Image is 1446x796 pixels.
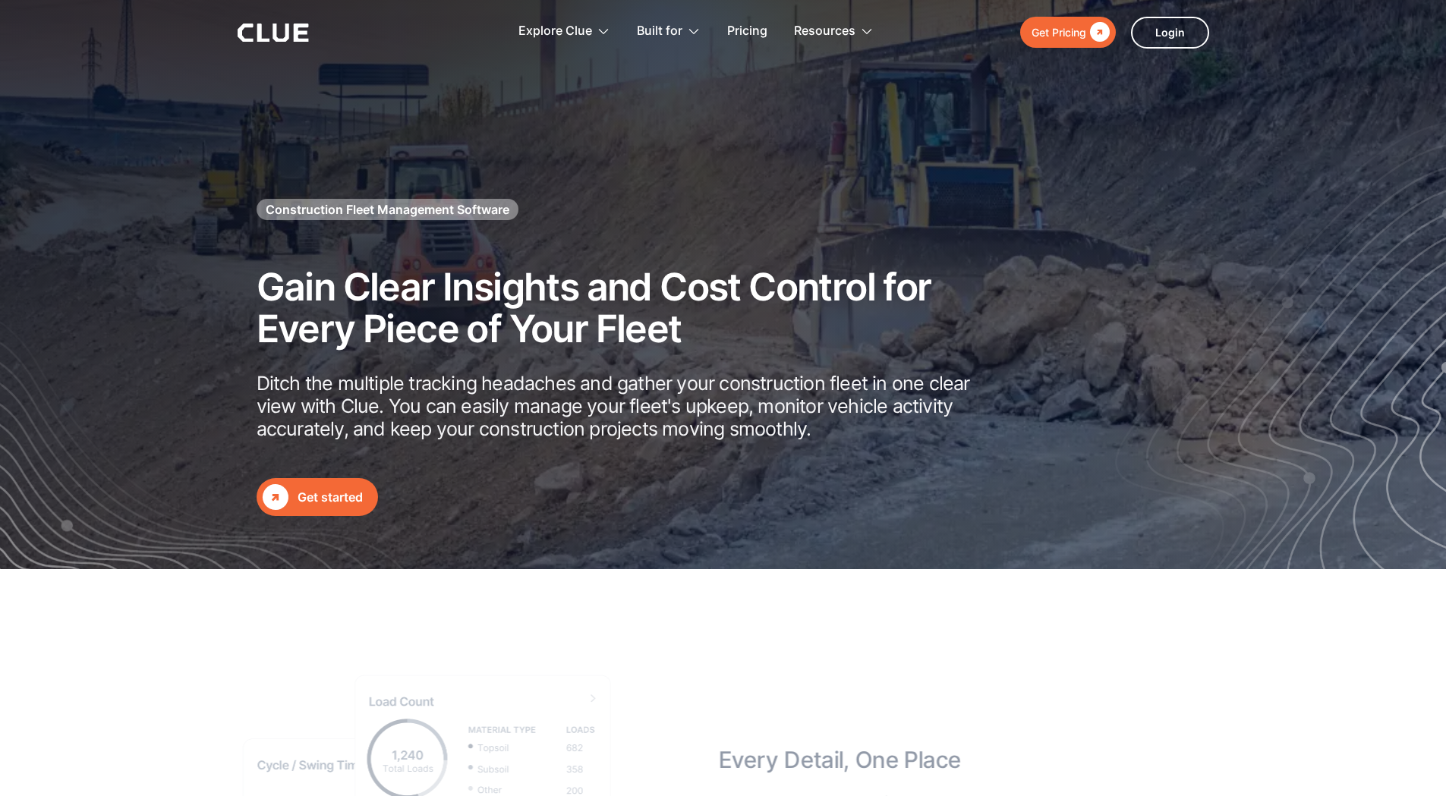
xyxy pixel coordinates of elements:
[266,201,509,218] h1: Construction Fleet Management Software
[1020,17,1116,48] a: Get Pricing
[1110,119,1446,569] img: Construction fleet management software
[1032,23,1086,42] div: Get Pricing
[637,8,701,55] div: Built for
[518,8,592,55] div: Explore Clue
[257,478,378,516] a: Get started
[257,372,978,440] p: Ditch the multiple tracking headaches and gather your construction fleet in one clear view with C...
[257,266,978,350] h2: Gain Clear Insights and Cost Control for Every Piece of Your Fleet
[637,8,682,55] div: Built for
[263,484,288,510] div: 
[518,8,610,55] div: Explore Clue
[794,8,874,55] div: Resources
[1131,17,1209,49] a: Login
[727,8,767,55] a: Pricing
[794,8,855,55] div: Resources
[1086,23,1110,42] div: 
[718,732,1128,772] h2: Every Detail, One Place
[298,488,363,507] div: Get started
